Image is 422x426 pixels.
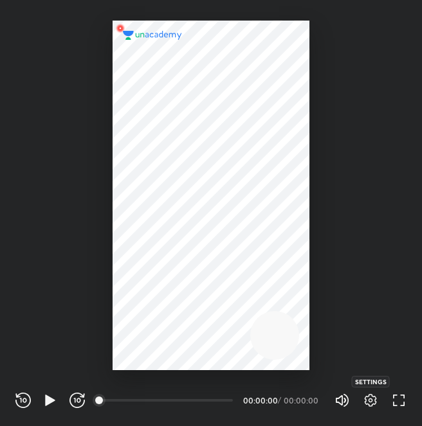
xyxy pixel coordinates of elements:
img: wMgqJGBwKWe8AAAAABJRU5ErkJggg== [113,21,128,36]
img: logo.2a7e12a2.svg [123,31,182,40]
div: 00:00:00 [284,396,319,404]
div: / [278,396,281,404]
div: Settings [352,376,390,387]
div: 00:00:00 [243,396,275,404]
